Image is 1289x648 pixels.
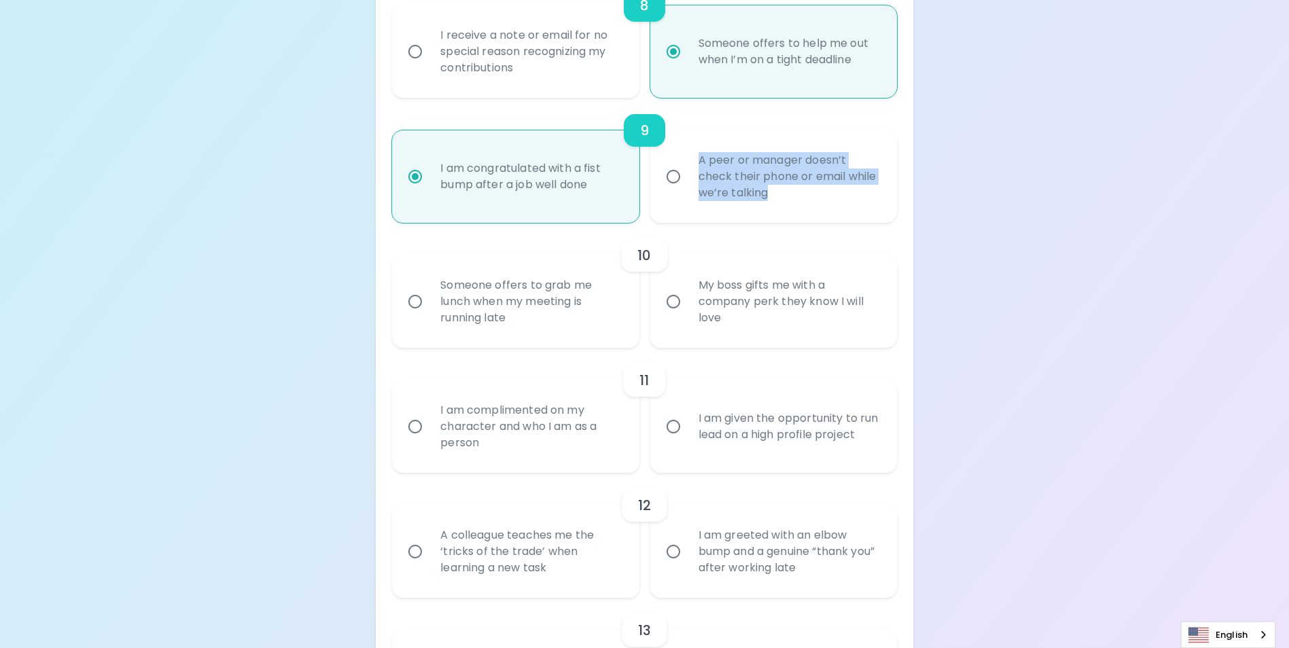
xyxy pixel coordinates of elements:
div: choice-group-check [392,348,896,473]
div: choice-group-check [392,98,896,223]
div: Someone offers to help me out when I’m on a tight deadline [688,19,889,84]
div: My boss gifts me with a company perk they know I will love [688,261,889,342]
div: Language [1181,622,1275,648]
div: I am given the opportunity to run lead on a high profile project [688,394,889,459]
aside: Language selected: English [1181,622,1275,648]
div: choice-group-check [392,473,896,598]
div: A peer or manager doesn’t check their phone or email while we’re talking [688,136,889,217]
h6: 13 [638,619,651,641]
div: choice-group-check [392,223,896,348]
div: I am greeted with an elbow bump and a genuine “thank you” after working late [688,511,889,592]
a: English [1182,622,1275,647]
h6: 12 [638,494,651,516]
div: I receive a note or email for no special reason recognizing my contributions [429,11,631,92]
div: A colleague teaches me the ‘tricks of the trade’ when learning a new task [429,511,631,592]
h6: 11 [639,370,649,391]
div: Someone offers to grab me lunch when my meeting is running late [429,261,631,342]
h6: 10 [637,245,651,266]
div: I am complimented on my character and who I am as a person [429,386,631,467]
h6: 9 [640,120,649,141]
div: I am congratulated with a fist bump after a job well done [429,144,631,209]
